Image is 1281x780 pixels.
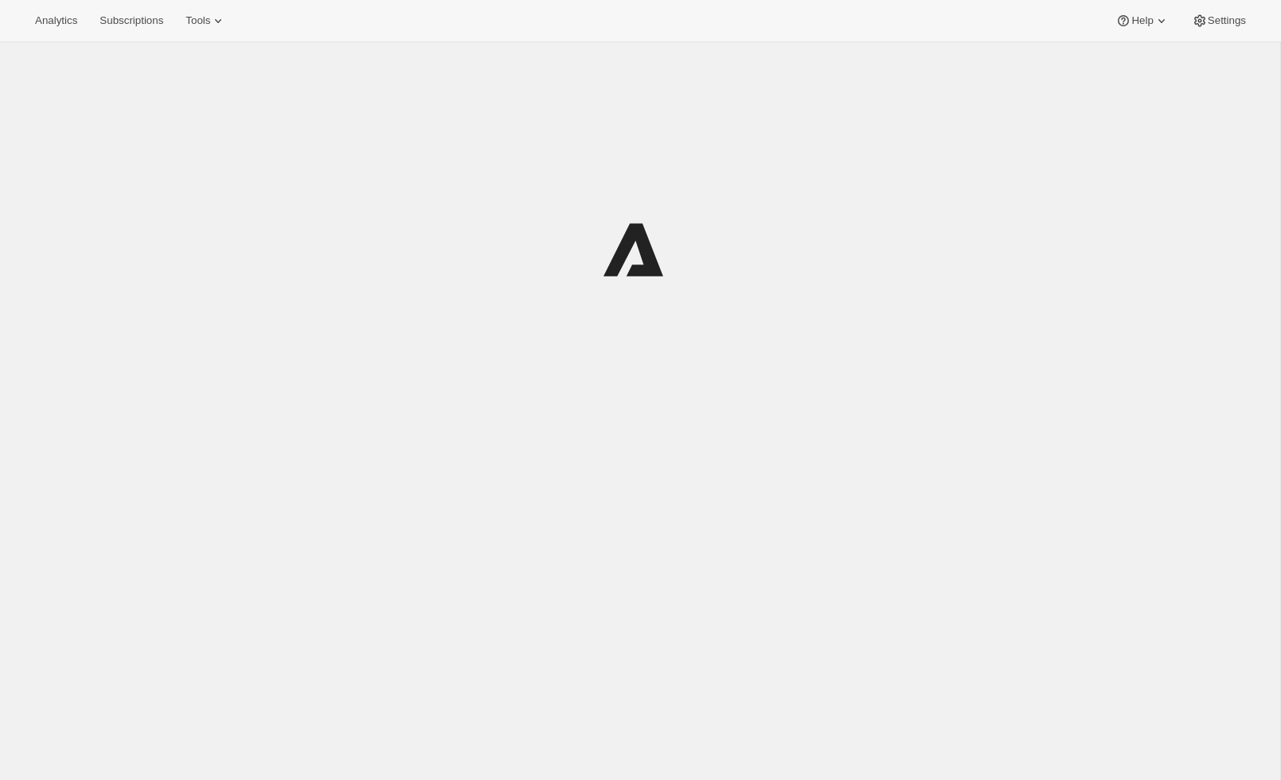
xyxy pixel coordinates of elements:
span: Analytics [35,14,77,27]
span: Tools [186,14,210,27]
button: Subscriptions [90,10,173,32]
button: Analytics [25,10,87,32]
button: Tools [176,10,236,32]
button: Help [1106,10,1178,32]
span: Settings [1208,14,1246,27]
button: Settings [1182,10,1256,32]
span: Subscriptions [100,14,163,27]
span: Help [1131,14,1153,27]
